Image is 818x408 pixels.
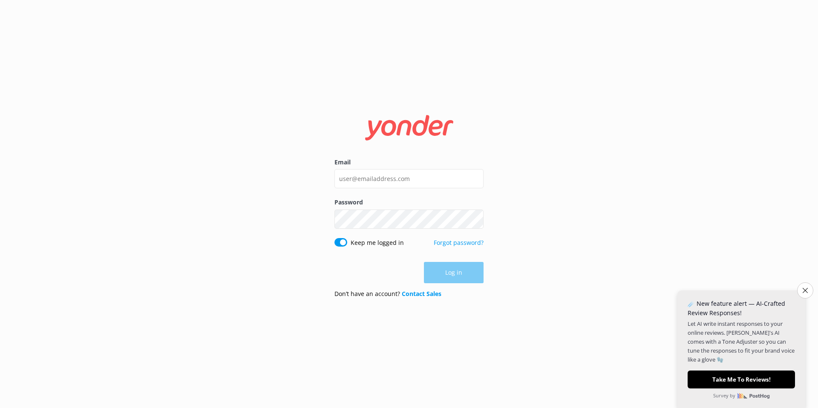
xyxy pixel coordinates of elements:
label: Password [334,198,484,207]
label: Keep me logged in [351,238,404,247]
p: Don’t have an account? [334,289,441,299]
a: Forgot password? [434,238,484,247]
a: Contact Sales [402,290,441,298]
label: Email [334,158,484,167]
button: Show password [467,210,484,227]
input: user@emailaddress.com [334,169,484,188]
